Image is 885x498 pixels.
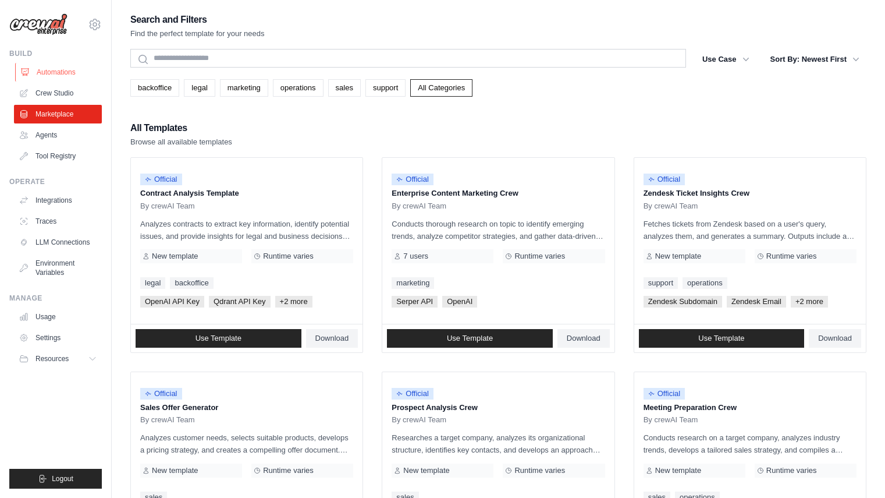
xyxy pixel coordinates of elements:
a: LLM Connections [14,233,102,252]
p: Conducts research on a target company, analyzes industry trends, develops a tailored sales strate... [644,432,856,456]
a: Use Template [136,329,301,348]
p: Researches a target company, analyzes its organizational structure, identifies key contacts, and ... [392,432,605,456]
a: marketing [220,79,268,97]
span: Official [392,174,433,185]
p: Prospect Analysis Crew [392,402,605,414]
a: legal [184,79,215,97]
span: New template [655,252,701,261]
span: Runtime varies [514,252,565,261]
p: Fetches tickets from Zendesk based on a user's query, analyzes them, and generates a summary. Out... [644,218,856,242]
span: By crewAI Team [392,415,446,425]
button: Logout [9,469,102,489]
a: backoffice [170,277,213,289]
span: Official [644,388,685,400]
a: Agents [14,126,102,144]
span: +2 more [275,296,312,308]
h2: All Templates [130,120,232,136]
span: +2 more [791,296,828,308]
a: legal [140,277,165,289]
a: Usage [14,308,102,326]
span: By crewAI Team [140,202,195,211]
a: Use Template [639,329,805,348]
span: New template [655,466,701,475]
p: Analyzes contracts to extract key information, identify potential issues, and provide insights fo... [140,218,353,242]
div: Build [9,49,102,58]
a: marketing [392,277,434,289]
a: All Categories [410,79,472,97]
p: Meeting Preparation Crew [644,402,856,414]
span: Runtime varies [514,466,565,475]
span: Official [644,174,685,185]
span: Download [818,334,852,343]
p: Find the perfect template for your needs [130,28,265,40]
span: New template [403,466,449,475]
a: Download [557,329,610,348]
span: Zendesk Subdomain [644,296,722,308]
span: Runtime varies [263,466,314,475]
h2: Search and Filters [130,12,265,28]
span: Resources [35,354,69,363]
a: support [365,79,406,97]
img: Logo [9,13,67,36]
span: Download [315,334,349,343]
button: Resources [14,349,102,368]
span: 7 users [403,252,428,261]
span: Official [392,388,433,400]
span: Serper API [392,296,438,308]
div: Manage [9,294,102,303]
p: Analyzes customer needs, selects suitable products, develops a pricing strategy, and creates a co... [140,432,353,456]
span: Official [140,388,182,400]
a: Marketplace [14,105,102,123]
div: Operate [9,177,102,186]
span: By crewAI Team [140,415,195,425]
p: Browse all available templates [130,136,232,148]
p: Conducts thorough research on topic to identify emerging trends, analyze competitor strategies, a... [392,218,605,242]
a: Use Template [387,329,553,348]
a: operations [683,277,727,289]
span: Runtime varies [263,252,314,261]
p: Sales Offer Generator [140,402,353,414]
span: New template [152,466,198,475]
a: Traces [14,212,102,231]
span: Use Template [698,334,744,343]
a: Download [306,329,358,348]
span: Runtime varies [766,252,817,261]
span: Runtime varies [766,466,817,475]
a: backoffice [130,79,179,97]
a: Settings [14,329,102,347]
p: Enterprise Content Marketing Crew [392,188,605,199]
a: operations [273,79,324,97]
span: OpenAI API Key [140,296,204,308]
span: Download [567,334,600,343]
span: By crewAI Team [392,202,446,211]
button: Sort By: Newest First [763,49,866,70]
span: Use Template [447,334,493,343]
span: By crewAI Team [644,202,698,211]
span: By crewAI Team [644,415,698,425]
p: Contract Analysis Template [140,188,353,199]
span: Official [140,174,182,185]
span: OpenAI [442,296,477,308]
span: Use Template [196,334,241,343]
span: New template [152,252,198,261]
button: Use Case [695,49,756,70]
span: Logout [52,474,73,483]
a: Download [809,329,861,348]
p: Zendesk Ticket Insights Crew [644,188,856,199]
span: Qdrant API Key [209,296,271,308]
a: Environment Variables [14,254,102,282]
a: Tool Registry [14,147,102,165]
span: Zendesk Email [727,296,786,308]
a: sales [328,79,361,97]
a: Automations [15,63,103,82]
a: support [644,277,678,289]
a: Integrations [14,191,102,210]
a: Crew Studio [14,84,102,103]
